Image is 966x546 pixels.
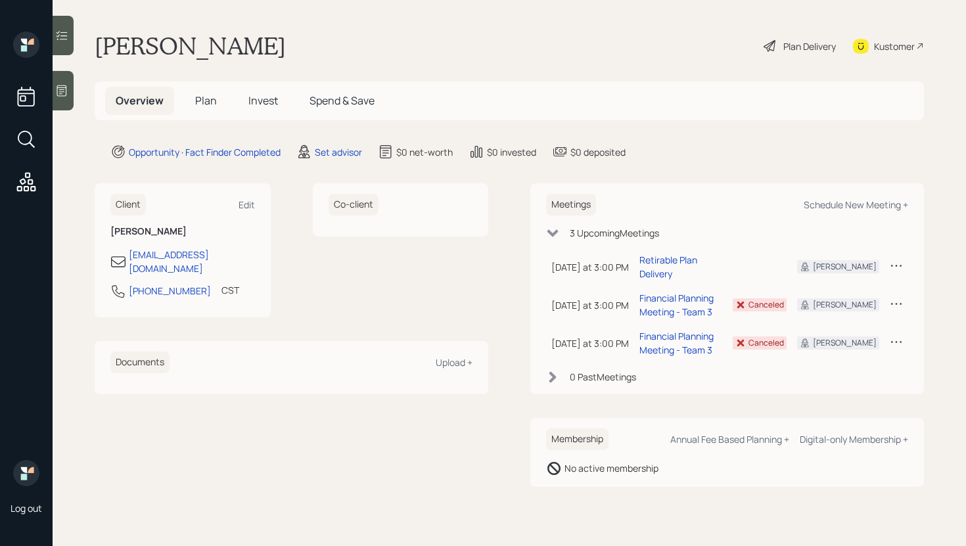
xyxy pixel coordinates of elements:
[570,226,659,240] div: 3 Upcoming Meeting s
[804,198,908,211] div: Schedule New Meeting +
[551,260,629,274] div: [DATE] at 3:00 PM
[639,291,722,319] div: Financial Planning Meeting - Team 3
[670,433,789,445] div: Annual Fee Based Planning +
[570,370,636,384] div: 0 Past Meeting s
[813,299,877,311] div: [PERSON_NAME]
[813,337,877,349] div: [PERSON_NAME]
[874,39,915,53] div: Kustomer
[110,352,170,373] h6: Documents
[116,93,164,108] span: Overview
[551,298,629,312] div: [DATE] at 3:00 PM
[639,253,722,281] div: Retirable Plan Delivery
[110,194,146,216] h6: Client
[551,336,629,350] div: [DATE] at 3:00 PM
[564,461,658,475] div: No active membership
[570,145,626,159] div: $0 deposited
[329,194,379,216] h6: Co-client
[813,261,877,273] div: [PERSON_NAME]
[248,93,278,108] span: Invest
[95,32,286,60] h1: [PERSON_NAME]
[129,145,281,159] div: Opportunity · Fact Finder Completed
[11,502,42,514] div: Log out
[487,145,536,159] div: $0 invested
[239,198,255,211] div: Edit
[315,145,362,159] div: Set advisor
[436,356,472,369] div: Upload +
[396,145,453,159] div: $0 net-worth
[748,337,784,349] div: Canceled
[310,93,375,108] span: Spend & Save
[13,460,39,486] img: retirable_logo.png
[546,194,596,216] h6: Meetings
[639,329,722,357] div: Financial Planning Meeting - Team 3
[748,299,784,311] div: Canceled
[129,284,211,298] div: [PHONE_NUMBER]
[110,226,255,237] h6: [PERSON_NAME]
[221,283,239,297] div: CST
[800,433,908,445] div: Digital-only Membership +
[783,39,836,53] div: Plan Delivery
[546,428,609,450] h6: Membership
[129,248,255,275] div: [EMAIL_ADDRESS][DOMAIN_NAME]
[195,93,217,108] span: Plan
